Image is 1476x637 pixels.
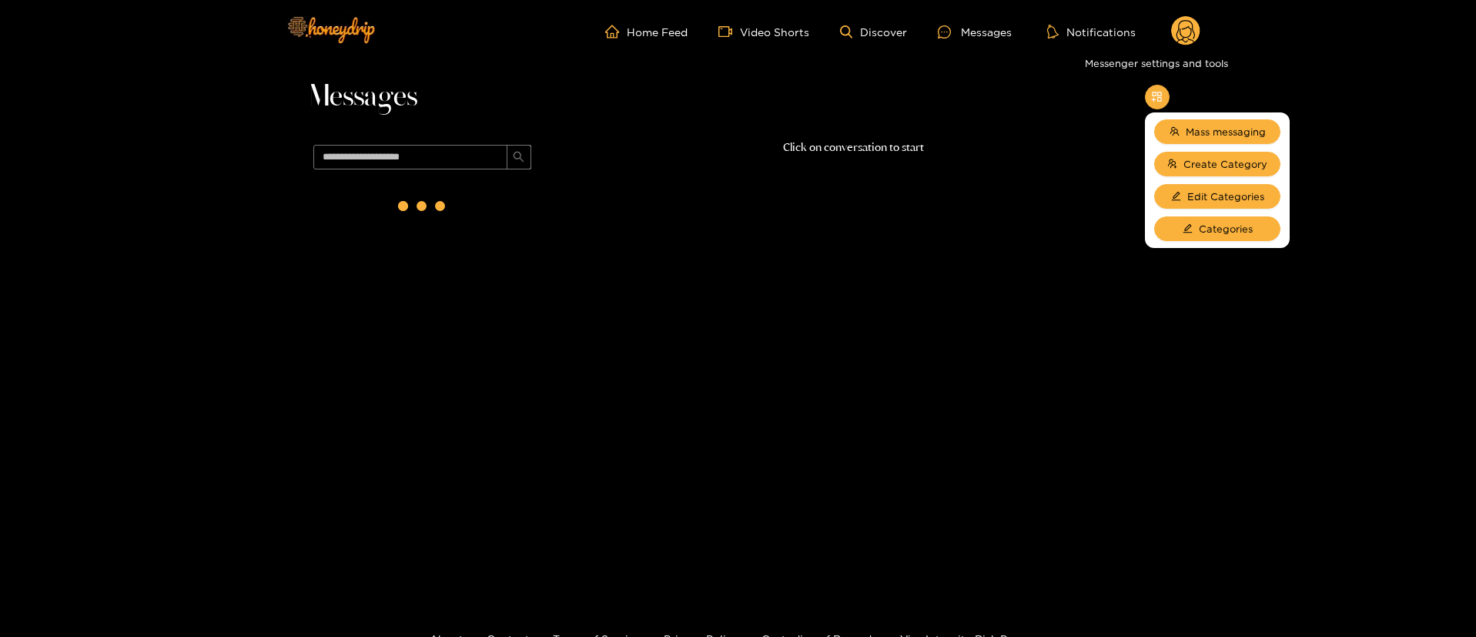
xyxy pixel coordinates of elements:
a: Discover [840,25,907,39]
a: Video Shorts [718,25,809,39]
a: Home Feed [605,25,688,39]
button: appstore-add [1145,85,1170,109]
span: Messages [307,79,417,116]
span: appstore-add [1151,91,1163,104]
p: Click on conversation to start [538,139,1170,156]
div: Messenger settings and tools [1079,51,1234,75]
span: home [605,25,627,39]
button: Notifications [1043,24,1140,39]
span: video-camera [718,25,740,39]
div: Messages [938,23,1012,41]
button: search [507,145,531,169]
span: search [513,151,524,164]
